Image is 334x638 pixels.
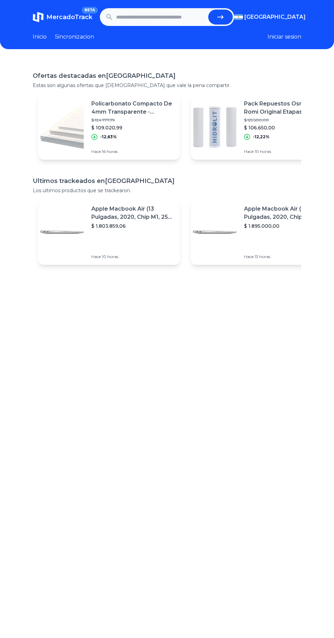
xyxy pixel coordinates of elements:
[253,134,270,140] p: -12,22%
[268,33,301,41] button: Iniciar sesion
[82,7,98,14] span: BETA
[191,199,333,265] a: Featured imageApple Macbook Air (13 Pulgadas, 2020, Chip M1, 256 Gb De Ssd, 8 Gb De Ram) - Plata$...
[91,100,174,116] p: Policarbonato Compacto De 4mm Transparente - 1500mm X 1000mm
[38,103,86,151] img: Featured image
[234,13,301,21] button: [GEOGRAPHIC_DATA]
[91,205,174,221] p: Apple Macbook Air (13 Pulgadas, 2020, Chip M1, 256 Gb De Ssd, 8 Gb De Ram) - Plata
[33,12,44,23] img: MercadoTrack
[244,13,306,21] span: [GEOGRAPHIC_DATA]
[33,12,92,23] a: MercadoTrackBETA
[33,71,301,81] h1: Ofertas destacadas en [GEOGRAPHIC_DATA]
[191,103,239,151] img: Featured image
[244,223,327,229] p: $ 1.895.000,00
[91,254,174,259] p: Hace 10 horas
[234,14,243,20] img: Argentina
[244,149,327,154] p: Hace 10 horas
[33,187,301,194] p: Los ultimos productos que se trackearon.
[244,124,327,131] p: $ 106.650,00
[91,117,174,123] p: $ 124.777,79
[91,223,174,229] p: $ 1.803.859,06
[91,149,174,154] p: Hace 16 horas
[38,199,180,265] a: Featured imageApple Macbook Air (13 Pulgadas, 2020, Chip M1, 256 Gb De Ssd, 8 Gb De Ram) - Plata$...
[33,82,301,89] p: Estas son algunas ofertas que [DEMOGRAPHIC_DATA] que vale la pena compartir.
[38,208,86,256] img: Featured image
[244,117,327,123] p: $ 121.500,00
[33,33,47,41] a: Inicio
[46,13,92,21] span: MercadoTrack
[33,176,301,186] h1: Ultimos trackeados en [GEOGRAPHIC_DATA]
[244,254,327,259] p: Hace 13 horas
[55,33,94,41] a: Sincronizacion
[244,205,327,221] p: Apple Macbook Air (13 Pulgadas, 2020, Chip M1, 256 Gb De Ssd, 8 Gb De Ram) - Plata
[244,100,327,116] p: Pack Repuestos Osmosis Romi Original Etapas 1 2 3 Hidrolit
[91,124,174,131] p: $ 109.020,99
[191,94,333,160] a: Featured imagePack Repuestos Osmosis Romi Original Etapas 1 2 3 Hidrolit$ 121.500,00$ 106.650,00-...
[38,94,180,160] a: Featured imagePolicarbonato Compacto De 4mm Transparente - 1500mm X 1000mm$ 124.777,79$ 109.020,9...
[191,208,239,256] img: Featured image
[100,134,117,140] p: -12,63%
